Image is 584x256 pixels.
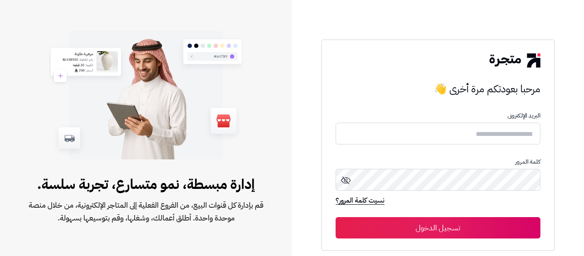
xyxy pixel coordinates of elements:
span: إدارة مبسطة، نمو متسارع، تجربة سلسة. [27,174,265,194]
h3: مرحبا بعودتكم مرة أخرى 👋 [336,80,540,97]
span: قم بإدارة كل قنوات البيع، من الفروع الفعلية إلى المتاجر الإلكترونية، من خلال منصة موحدة واحدة. أط... [27,199,265,224]
button: تسجيل الدخول [336,217,540,238]
img: logo-2.png [490,53,540,67]
p: البريد الإلكترونى [336,112,540,119]
a: نسيت كلمة المرور؟ [336,195,384,207]
p: كلمة المرور [336,159,540,165]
